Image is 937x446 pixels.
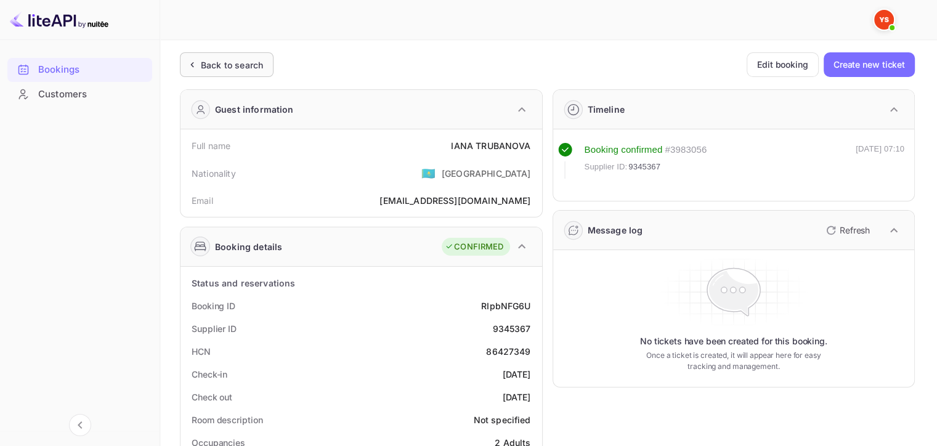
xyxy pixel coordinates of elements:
[192,139,230,152] div: Full name
[7,58,152,82] div: Bookings
[192,277,295,290] div: Status and reservations
[637,350,830,372] p: Once a ticket is created, it will appear here for easy tracking and management.
[192,167,236,180] div: Nationality
[503,391,531,403] div: [DATE]
[442,167,531,180] div: [GEOGRAPHIC_DATA]
[640,335,827,347] p: No tickets have been created for this booking.
[585,143,663,157] div: Booking confirmed
[588,224,643,237] div: Message log
[474,413,531,426] div: Not specified
[840,224,870,237] p: Refresh
[481,299,530,312] div: RIpbNFG6U
[7,58,152,81] a: Bookings
[192,194,213,207] div: Email
[628,161,660,173] span: 9345367
[421,162,436,184] span: United States
[215,240,282,253] div: Booking details
[192,322,237,335] div: Supplier ID
[38,63,146,77] div: Bookings
[445,241,503,253] div: CONFIRMED
[192,368,227,381] div: Check-in
[215,103,294,116] div: Guest information
[69,414,91,436] button: Collapse navigation
[38,87,146,102] div: Customers
[492,322,530,335] div: 9345367
[824,52,915,77] button: Create new ticket
[486,345,530,358] div: 86427349
[379,194,530,207] div: [EMAIL_ADDRESS][DOMAIN_NAME]
[7,83,152,105] a: Customers
[874,10,894,30] img: Yandex Support
[503,368,531,381] div: [DATE]
[192,345,211,358] div: HCN
[192,391,232,403] div: Check out
[10,10,108,30] img: LiteAPI logo
[819,221,875,240] button: Refresh
[7,83,152,107] div: Customers
[192,299,235,312] div: Booking ID
[588,103,625,116] div: Timeline
[201,59,263,71] div: Back to search
[747,52,819,77] button: Edit booking
[856,143,904,179] div: [DATE] 07:10
[451,139,530,152] div: IANA TRUBANOVA
[665,143,707,157] div: # 3983056
[585,161,628,173] span: Supplier ID:
[192,413,262,426] div: Room description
